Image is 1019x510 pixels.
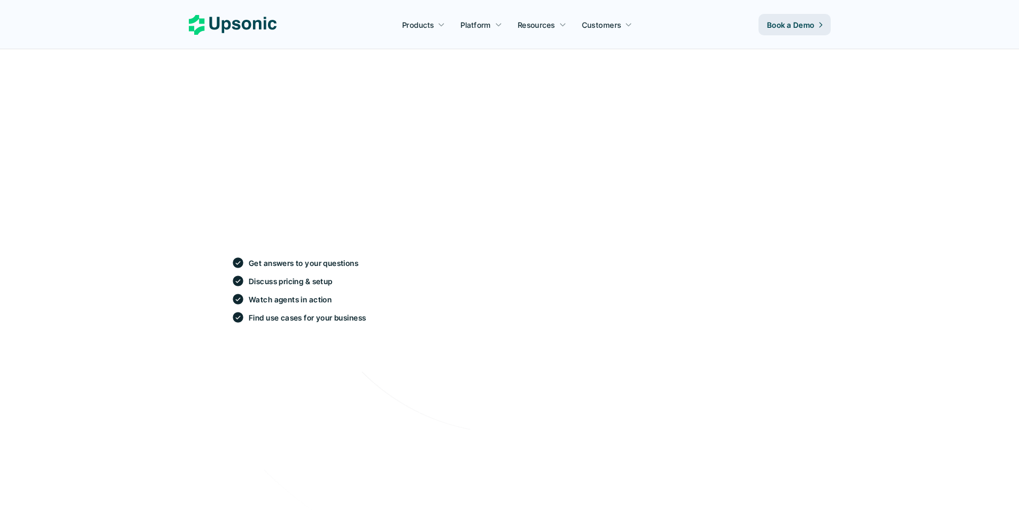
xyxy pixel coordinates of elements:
h2: Turn repetitive onboarding, payments, and compliance workflows into fully automated AI agent proc... [226,340,428,401]
p: Resources [518,19,555,31]
p: Platform [461,19,491,31]
a: Products [396,15,451,34]
h1: Book a 30 min demo [226,169,428,246]
p: Book a Demo [767,19,815,31]
p: Customers [582,19,622,31]
p: Discuss pricing & setup [249,276,333,287]
p: Products [402,19,434,31]
p: Watch agents in action [249,294,332,305]
p: Get answers to your questions [249,257,358,269]
p: Find use cases for your business [249,312,366,323]
a: Book a Demo [758,14,831,35]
